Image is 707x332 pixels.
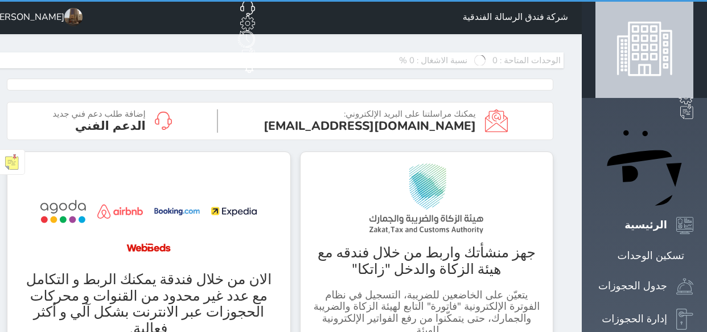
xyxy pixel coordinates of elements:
a: الإعدادات [101,16,255,31]
h1: جهز منشأتك واربط من خلال فندقه مع هيئة الزكاة والدخل "زاتكا" [312,245,541,278]
img: Airbnb Logo [97,200,143,223]
div: شركة فندق الرسالة الفندقية [463,10,568,24]
img: Booking.com Logo [154,200,200,223]
a: ملاحظات فريق العمل [595,104,693,119]
a: تسكين الوحدات [595,248,693,264]
p: يمكنك مراسلتنا على البريد الإلكتروني: [264,109,476,119]
img: Expedia Logo [211,200,257,223]
a: Notifications [244,63,255,74]
a: جدول الحجوزات [595,278,693,295]
img: Webbeds Logo [126,235,171,260]
a: ملاحظات فريق العمل [101,48,255,63]
div: تسكين الوحدات [618,248,684,264]
a: إدارة الحجوزات [595,309,693,330]
div: إدارة الحجوزات [602,311,667,327]
a: [EMAIL_ADDRESS][DOMAIN_NAME] [264,118,476,134]
a: الرئيسية [595,217,693,234]
a: الدعم الفني [75,118,146,134]
div: جدول الحجوزات [598,278,667,294]
img: Agoda Logo [40,200,86,223]
div: الرئيسية [624,217,667,233]
p: إضافة طلب دعم فني جديد [52,109,145,119]
img: Zatca Logo [369,163,483,233]
div: Loading [399,55,561,65]
a: Activity logs [101,31,255,48]
img: SoLZQvUIzojf7Dng0nBQ9bLqga5tgKcspu6kE7zM.jpeg [64,8,83,26]
a: ملاحظات فريق العمل [595,119,693,217]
